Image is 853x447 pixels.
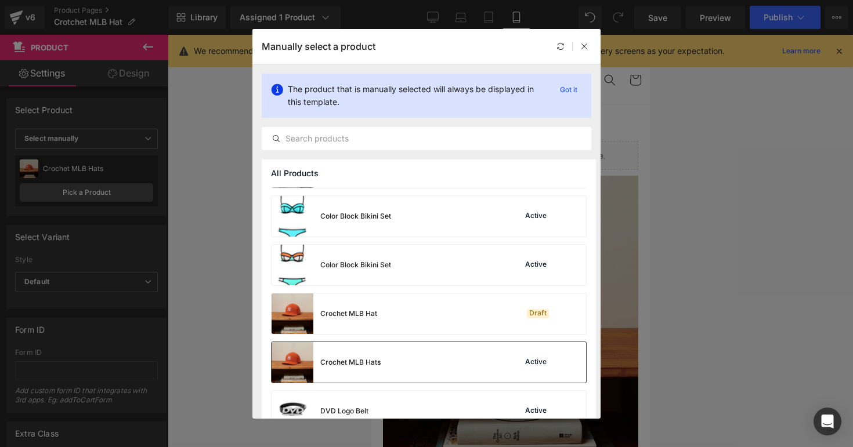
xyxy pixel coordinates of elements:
summary: Search [226,32,251,58]
span: FREE SHIPPING ON ORDERS $70+ [73,5,207,15]
p: Got it [555,83,582,97]
img: product-img [272,293,313,334]
div: Active [523,212,549,221]
p: Manually select a product [262,41,375,52]
img: product-img [272,196,313,237]
summary: Menu [2,32,27,58]
div: Color Block Bikini Set [320,211,391,221]
div: Active [523,358,549,367]
img: GARIZI [110,31,168,59]
img: product-img [272,245,313,285]
div: Active [523,406,549,416]
div: Open Intercom Messenger [814,408,841,435]
div: Color Block Bikini Set [320,260,391,270]
div: Crochet MLB Hats [320,357,381,368]
div: Active [523,260,549,270]
img: product-img [272,342,313,383]
div: DVD Logo Belt [320,406,368,416]
p: The product that is manually selected will always be displayed in this template. [288,83,546,108]
div: All Products [262,159,596,187]
img: product-img [272,391,313,431]
div: Draft [527,309,549,318]
input: Search products [262,132,591,146]
div: Accessories [12,78,267,91]
a: Crochet MLB Hats [11,79,130,103]
a: GARIZI [106,27,173,63]
div: Crochet MLB Hat [320,308,377,319]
